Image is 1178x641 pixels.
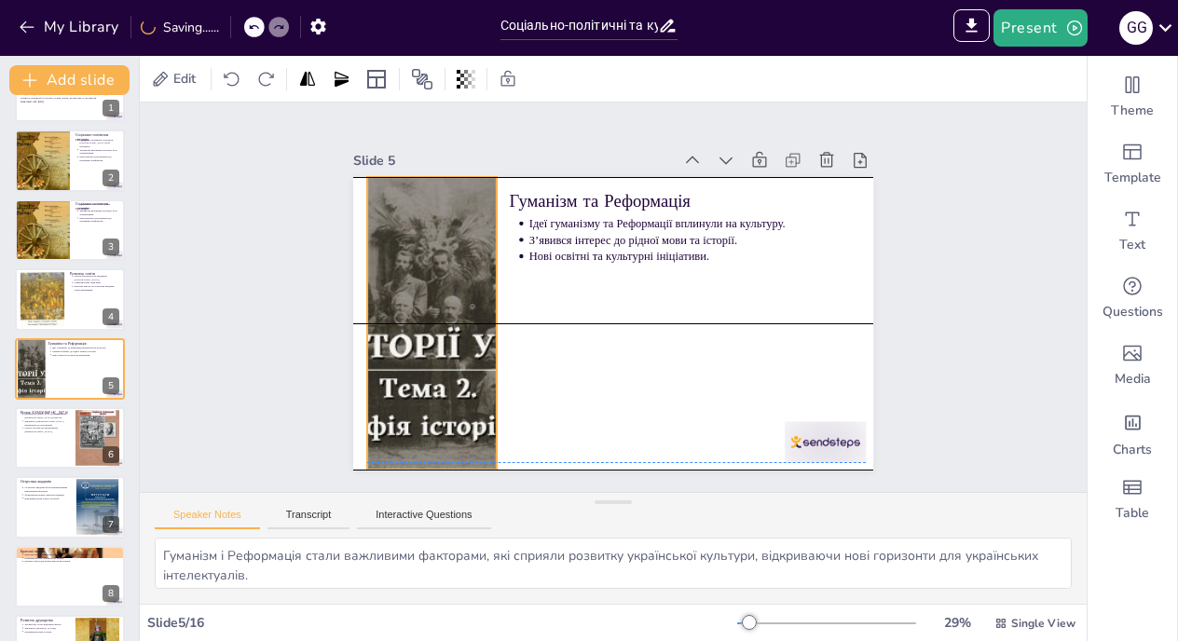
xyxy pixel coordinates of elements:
[1111,102,1154,120] span: Theme
[103,100,119,116] div: 1
[1088,130,1177,198] div: Add ready made slides
[155,509,260,529] button: Speaker Notes
[1119,236,1145,254] span: Text
[24,556,119,560] p: Навчання велося українською мовою.
[1011,616,1075,631] span: Single View
[24,552,119,556] p: Братські школи зберігали [DEMOGRAPHIC_DATA] традицію.
[21,100,119,103] p: Generated with [URL]
[103,308,119,325] div: 4
[79,199,119,210] p: Соціально-політична ситуація в [GEOGRAPHIC_DATA] була складною.
[500,12,659,39] input: Insert title
[79,155,119,161] p: Берестейська унія призвела до релігійних конфліктів.
[52,353,119,357] p: Нові освітні та культурні ініціативи.
[74,275,119,281] p: Освіта базувалася на традиціях [GEOGRAPHIC_DATA].
[52,349,119,353] p: З’явився інтерес до рідної мови та історії.
[79,137,119,147] p: Соціально-політична ситуація в [GEOGRAPHIC_DATA] була складною.
[24,626,70,630] p: Діяльність [PERSON_NAME].
[21,410,70,416] p: Вплив [DEMOGRAPHIC_DATA]
[103,170,119,186] div: 2
[141,19,219,36] div: Saving......
[1088,399,1177,466] div: Add charts and graphs
[1116,504,1149,523] span: Table
[24,486,70,493] p: Острозька академія була першим вищим навчальним закладом.
[155,538,1072,589] textarea: Гуманізм і Реформація стали важливими факторами, які сприяли розвитку української культури, відкр...
[24,427,70,433] p: Освіта та культура під впливом [DEMOGRAPHIC_DATA].
[15,130,125,191] div: 2
[14,12,127,42] button: My Library
[953,9,990,47] span: Export to PowerPoint
[993,9,1087,47] button: Present
[103,446,119,463] div: 6
[75,131,119,142] p: Соціально-політична ситуація
[1088,466,1177,533] div: Add a table
[21,548,119,553] p: Братські школи
[15,268,125,330] div: 4
[9,65,130,95] button: Add slide
[79,210,119,216] p: Литовське панування спочатку було сприятливим.
[70,271,119,277] p: Розвиток освіти
[357,509,490,529] button: Interactive Questions
[15,199,125,261] div: 3
[1103,303,1163,321] span: Questions
[24,419,70,426] p: Діяльність [DEMOGRAPHIC_DATA] призводила до полонізації.
[1088,198,1177,265] div: Add text boxes
[529,215,848,231] p: Ідеї гуманізму та Реформації вплинули на культуру.
[170,70,199,88] span: Edit
[1088,63,1177,130] div: Change the overall theme
[24,630,70,634] p: Поширення знань та книг.
[362,64,391,94] div: Layout
[353,152,672,170] div: Slide 5
[103,377,119,394] div: 5
[1088,265,1177,332] div: Get real-time input from your audience
[79,148,119,155] p: Литовське панування спочатку було сприятливим.
[103,585,119,602] div: 8
[1113,441,1152,459] span: Charts
[1104,169,1161,187] span: Template
[1119,9,1153,47] button: G G
[267,509,350,529] button: Transcript
[24,413,70,419] p: [DEMOGRAPHIC_DATA] поширювали [DEMOGRAPHIC_DATA] культуру.
[24,623,70,627] p: Друкарство стало важливою віхою.
[15,476,125,538] div: 7
[411,68,433,90] span: Position
[935,614,979,632] div: 29 %
[74,285,119,292] p: Братські школи та Острозька академія стали важливими.
[21,479,70,484] p: Острозька академія
[15,407,125,469] div: 6
[529,248,848,264] p: Нові освітні та культурні ініціативи.
[48,340,119,346] p: Гуманізм та Реформація
[147,614,737,632] div: Slide 5 / 16
[15,546,125,607] div: 8
[21,89,119,100] p: Презентація охоплює соціально-політичну та культурну ситуацію в [GEOGRAPHIC_DATA] в період з XIV ...
[1088,332,1177,399] div: Add images, graphics, shapes or video
[79,216,119,223] p: Берестейська унія призвела до релігійних конфліктів.
[21,618,70,623] p: Розвиток друкарства
[24,497,70,500] p: Важливий центр освіти та науки.
[24,559,119,563] p: Центри освіти для різних верств населення.
[1119,11,1153,45] div: G G
[103,516,119,533] div: 7
[103,239,119,255] div: 3
[52,346,119,349] p: Ідеї гуманізму та Реформації вплинули на культуру.
[74,281,119,285] p: З’явилися нові типи шкіл.
[15,338,125,400] div: 5
[529,232,848,248] p: З’явився інтерес до рідної мови та історії.
[24,494,70,498] p: Формування нових освітніх традицій.
[509,189,847,213] p: Гуманізм та Реформація
[1115,370,1151,389] span: Media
